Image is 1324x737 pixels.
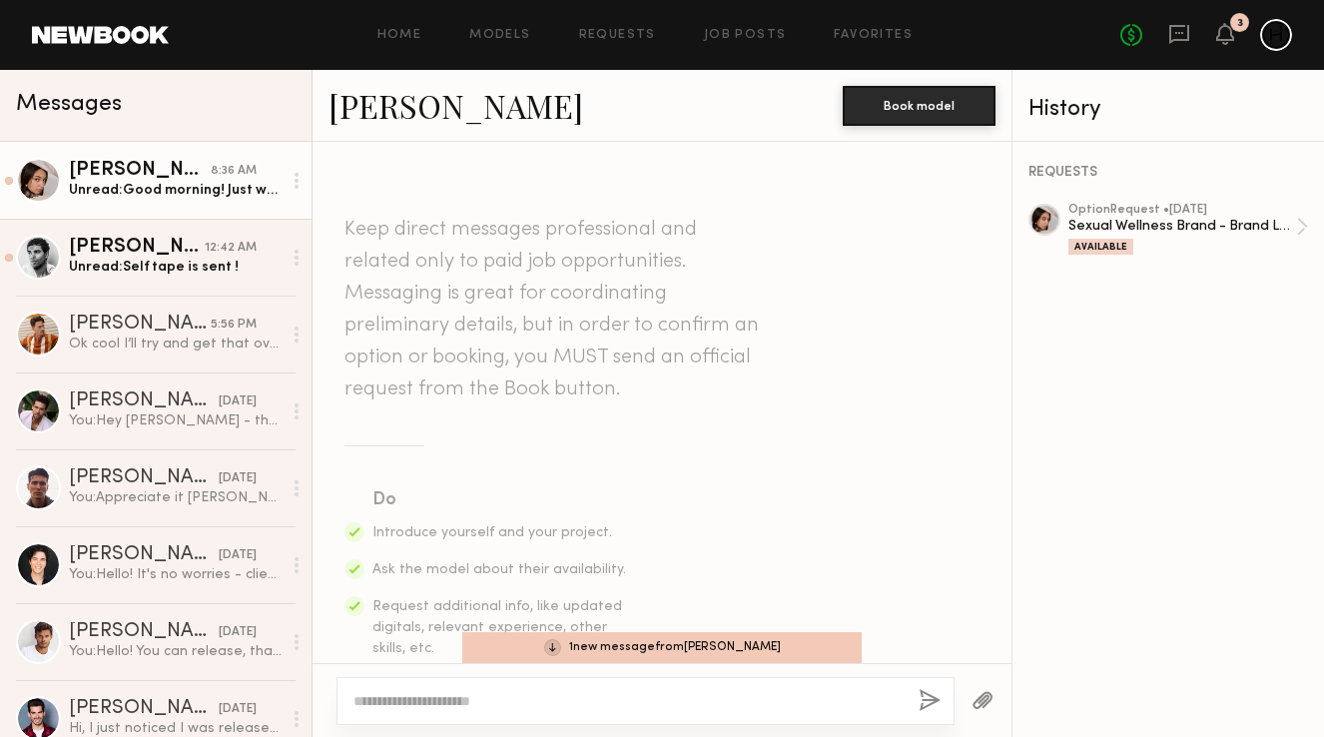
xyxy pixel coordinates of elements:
div: [DATE] [219,392,257,411]
div: Do [372,486,628,514]
div: [DATE] [219,546,257,565]
div: [PERSON_NAME] [69,391,219,411]
div: [PERSON_NAME] [69,468,219,488]
span: Introduce yourself and your project. [372,526,612,539]
div: Ok cool I’ll try and get that over asap [69,335,282,354]
header: Keep direct messages professional and related only to paid job opportunities. Messaging is great ... [344,214,764,405]
div: REQUESTS [1028,166,1308,180]
button: Book model [843,86,995,126]
div: 5:56 PM [211,316,257,335]
a: Favorites [834,29,913,42]
a: Requests [579,29,656,42]
div: 1 new message from [PERSON_NAME] [462,632,862,663]
a: Models [469,29,530,42]
div: You: Hey [PERSON_NAME] - thank you for letting us know you're available for the shoot on the 26th... [69,411,282,430]
a: Home [377,29,422,42]
div: [PERSON_NAME] [69,545,219,565]
div: Unread: Self tape is sent ! [69,258,282,277]
div: [DATE] [219,469,257,488]
div: [PERSON_NAME] [69,622,219,642]
div: You: Appreciate it [PERSON_NAME]! [69,488,282,507]
div: [PERSON_NAME] [69,238,205,258]
div: 3 [1237,18,1243,29]
a: Book model [843,96,995,113]
div: Sexual Wellness Brand - Brand Launch Shoot [1068,217,1296,236]
a: optionRequest •[DATE]Sexual Wellness Brand - Brand Launch ShootAvailable [1068,204,1308,255]
div: History [1028,98,1308,121]
div: Unread: Good morning! Just wanted to confirm that I’ve submitted the self tape to the above email... [69,181,282,200]
div: [PERSON_NAME] [69,161,211,181]
span: Messages [16,93,122,116]
div: You: Hello! You can release, thank you! [69,642,282,661]
span: Request additional info, like updated digitals, relevant experience, other skills, etc. [372,600,622,655]
div: 12:42 AM [205,239,257,258]
div: [DATE] [219,623,257,642]
a: Job Posts [704,29,787,42]
div: Available [1068,239,1133,255]
div: You: Hello! It's no worries - client ended up confirming another talent but we appreciate you! [69,565,282,584]
div: [DATE] [219,700,257,719]
div: [PERSON_NAME] [69,315,211,335]
div: 8:36 AM [211,162,257,181]
span: Ask the model about their availability. [372,563,626,576]
div: option Request • [DATE] [1068,204,1296,217]
div: [PERSON_NAME] [69,699,219,719]
a: [PERSON_NAME] [329,84,583,127]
